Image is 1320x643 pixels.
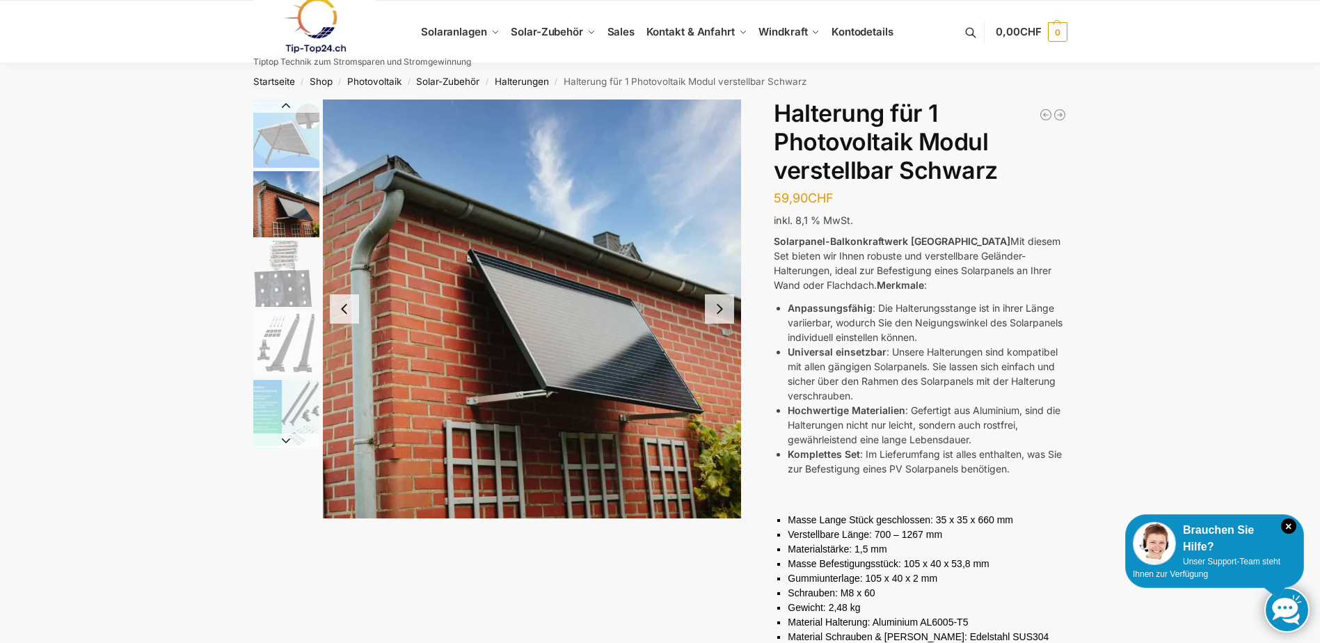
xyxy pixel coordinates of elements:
li: : Die Halterungsstange ist in ihrer Länge variierbar, wodurch Sie den Neigungswinkel des Solarpan... [788,301,1067,344]
span: Unser Support-Team steht Ihnen zur Verfügung [1133,557,1280,579]
nav: Breadcrumb [228,63,1092,100]
a: 0,00CHF 0 [996,11,1067,53]
h1: Halterung für 1 Photovoltaik Modul verstellbar Schwarz [774,100,1067,184]
li: 1 / 5 [250,100,319,169]
p: Verstellbare Länge: 700 – 1267 mm [788,527,1067,542]
li: : Im Lieferumfang ist alles enthalten, was Sie zur Befestigung eines PV Solarpanels benötigen. [788,447,1067,476]
span: / [295,77,310,88]
span: CHF [1020,25,1042,38]
p: Gummiunterlage: 105 x 40 x 2 mm [788,571,1067,586]
p: Material Halterung: Aluminium AL6005-T5 [788,615,1067,630]
span: / [333,77,347,88]
p: Mit diesem Set bieten wir Ihnen robuste und verstellbare Geländer-Halterungen, ideal zur Befestig... [774,234,1067,292]
a: Shop [310,76,333,87]
a: Kontakt & Anfahrt [640,1,753,63]
span: 0 [1048,22,1067,42]
img: Halterung Lang [253,310,319,376]
li: 3 / 5 [250,239,319,308]
a: Photovoltaik [347,76,401,87]
button: Previous slide [253,99,319,113]
p: Materialstärke: 1,5 mm [788,542,1067,557]
li: 4 / 5 [250,308,319,378]
a: Dachmontage-Set für 2 Solarmodule [1053,108,1067,122]
a: Halterungen [495,76,549,87]
strong: Komplettes Set [788,448,860,460]
div: Brauchen Sie Hilfe? [1133,522,1296,555]
p: Tiptop Technik zum Stromsparen und Stromgewinnung [253,58,471,66]
strong: Universal einsetzbar [788,346,886,358]
img: Customer service [1133,522,1176,565]
p: Gewicht: 2,48 kg [788,601,1067,615]
a: Startseite [253,76,295,87]
a: Sales [601,1,640,63]
img: schrauben [253,241,319,307]
p: Masse Befestigungsstück: 105 x 40 x 53,8 mm [788,557,1067,571]
li: 2 / 5 [250,169,319,239]
li: 5 / 5 [250,378,319,447]
a: Kontodetails [826,1,899,63]
span: Windkraft [758,25,807,38]
li: : Gefertigt aus Aluminium, sind die Halterungen nicht nur leicht, sondern auch rostfrei, gewährle... [788,403,1067,447]
span: Kontakt & Anfahrt [646,25,735,38]
a: Solar-Zubehör [416,76,479,87]
strong: Hochwertige Materialien [788,404,905,416]
button: Next slide [705,294,734,324]
span: Solar-Zubehör [511,25,583,38]
span: Sales [607,25,635,38]
img: Wandbefestigung [323,100,742,518]
p: Schrauben: M8 x 60 [788,586,1067,601]
button: Next slide [253,434,319,447]
span: 0,00 [996,25,1041,38]
a: Halterung für 2 Photovoltaikmodule verstellbar [1039,108,1053,122]
a: Windkraft [753,1,826,63]
span: Kontodetails [832,25,893,38]
img: Teleskophalterung Schwarz [253,380,319,446]
strong: Solarpanel-Balkonkraftwerk [GEOGRAPHIC_DATA] [774,235,1010,247]
span: CHF [808,191,834,205]
li: : Unsere Halterungen sind kompatibel mit allen gängigen Solarpanels. Sie lassen sich einfach und ... [788,344,1067,403]
i: Schließen [1281,518,1296,534]
span: / [401,77,416,88]
button: Previous slide [330,294,359,324]
a: Solar-Zubehör [505,1,601,63]
li: 2 / 5 [323,100,742,518]
bdi: 59,90 [774,191,834,205]
p: Masse Lange Stück geschlossen: 35 x 35 x 660 mm [788,513,1067,527]
img: Wandbefestigung [253,171,319,237]
strong: Anpassungsfähig [788,302,873,314]
span: / [479,77,494,88]
span: inkl. 8,1 % MwSt. [774,214,853,226]
img: solarpaneel Halterung Wand Lang Schwarz [253,100,319,168]
span: / [549,77,564,88]
span: Solaranlagen [421,25,487,38]
strong: Merkmale [877,279,924,291]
